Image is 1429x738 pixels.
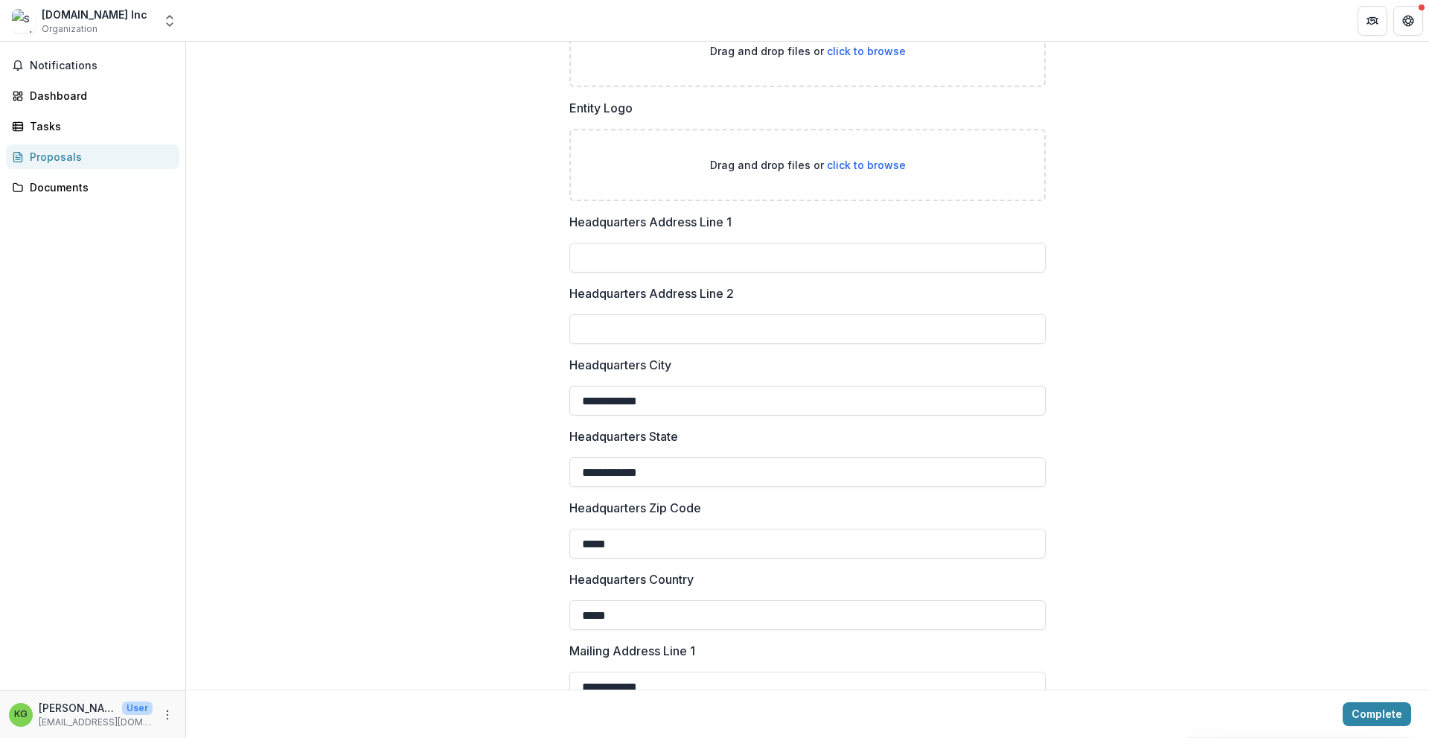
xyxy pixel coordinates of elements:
[6,114,179,139] a: Tasks
[569,99,633,117] p: Entity Logo
[12,9,36,33] img: seeJesus.net Inc
[42,22,97,36] span: Organization
[14,710,28,719] div: Keith Grant
[159,6,180,36] button: Open entity switcher
[569,356,671,374] p: Headquarters City
[30,149,167,165] div: Proposals
[710,43,906,59] p: Drag and drop files or
[122,702,153,715] p: User
[1358,6,1387,36] button: Partners
[569,570,694,588] p: Headquarters Country
[1343,702,1411,726] button: Complete
[569,213,732,231] p: Headquarters Address Line 1
[827,159,906,171] span: click to browse
[827,45,906,57] span: click to browse
[1393,6,1423,36] button: Get Help
[30,60,173,72] span: Notifications
[159,706,176,724] button: More
[6,54,179,77] button: Notifications
[6,175,179,200] a: Documents
[569,427,678,445] p: Headquarters State
[42,7,147,22] div: [DOMAIN_NAME] Inc
[6,144,179,169] a: Proposals
[30,88,167,104] div: Dashboard
[710,157,906,173] p: Drag and drop files or
[569,642,695,660] p: Mailing Address Line 1
[30,118,167,134] div: Tasks
[569,499,701,517] p: Headquarters Zip Code
[569,284,734,302] p: Headquarters Address Line 2
[6,83,179,108] a: Dashboard
[39,716,153,729] p: [EMAIL_ADDRESS][DOMAIN_NAME]
[30,179,167,195] div: Documents
[39,700,116,716] p: [PERSON_NAME]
